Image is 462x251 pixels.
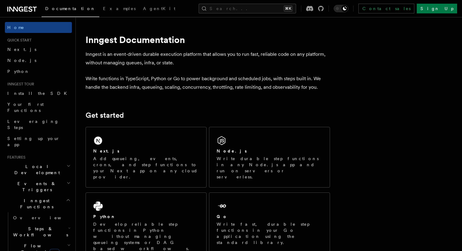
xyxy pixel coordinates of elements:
[5,44,72,55] a: Next.js
[7,136,60,147] span: Setting up your app
[93,156,199,180] p: Add queueing, events, crons, and step functions to your Next app on any cloud provider.
[139,2,179,16] a: AgentKit
[5,195,72,212] button: Inngest Functions
[42,2,99,17] a: Documentation
[209,127,330,188] a: Node.jsWrite durable step functions in any Node.js app and run on servers or serverless.
[5,178,72,195] button: Events & Triggers
[217,148,247,154] h2: Node.js
[86,111,124,120] a: Get started
[93,213,116,220] h2: Python
[217,213,228,220] h2: Go
[5,99,72,116] a: Your first Functions
[7,47,36,52] span: Next.js
[86,50,330,67] p: Inngest is an event-driven durable execution platform that allows you to run fast, reliable code ...
[86,127,207,188] a: Next.jsAdd queueing, events, crons, and step functions to your Next app on any cloud provider.
[5,88,72,99] a: Install the SDK
[7,24,24,30] span: Home
[199,4,296,13] button: Search...⌘K
[5,82,34,87] span: Inngest tour
[217,221,322,246] p: Write fast, durable step functions in your Go application using the standard library.
[103,6,136,11] span: Examples
[93,148,119,154] h2: Next.js
[5,161,72,178] button: Local Development
[11,226,68,238] span: Steps & Workflows
[11,223,72,240] button: Steps & Workflows
[5,133,72,150] a: Setting up your app
[5,181,67,193] span: Events & Triggers
[5,38,31,43] span: Quick start
[86,74,330,91] p: Write functions in TypeScript, Python or Go to power background and scheduled jobs, with steps bu...
[5,66,72,77] a: Python
[5,198,66,210] span: Inngest Functions
[284,5,292,12] kbd: ⌘K
[7,102,44,113] span: Your first Functions
[358,4,414,13] a: Contact sales
[5,22,72,33] a: Home
[334,5,348,12] button: Toggle dark mode
[11,212,72,223] a: Overview
[7,58,36,63] span: Node.js
[7,119,59,130] span: Leveraging Steps
[7,91,71,96] span: Install the SDK
[5,163,67,176] span: Local Development
[5,116,72,133] a: Leveraging Steps
[13,215,76,220] span: Overview
[5,55,72,66] a: Node.js
[45,6,96,11] span: Documentation
[7,69,30,74] span: Python
[217,156,322,180] p: Write durable step functions in any Node.js app and run on servers or serverless.
[417,4,457,13] a: Sign Up
[86,34,330,45] h1: Inngest Documentation
[5,155,25,160] span: Features
[99,2,139,16] a: Examples
[143,6,175,11] span: AgentKit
